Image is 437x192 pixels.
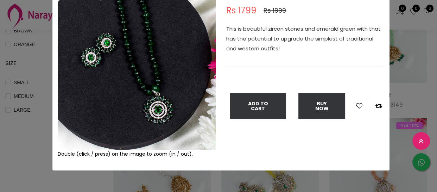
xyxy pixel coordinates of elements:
[298,93,345,119] button: Buy Now
[58,150,216,158] div: Double (click / press) on the image to zoom (in / out).
[373,101,384,111] button: Add to compare
[264,6,286,15] span: Rs 1999
[230,93,286,119] button: Add To Cart
[354,101,365,111] button: Add to wishlist
[226,6,256,15] span: Rs 1799
[226,24,384,54] p: This is beautiful zircon stones and emerald green with that has the potential to upgrade the simp...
